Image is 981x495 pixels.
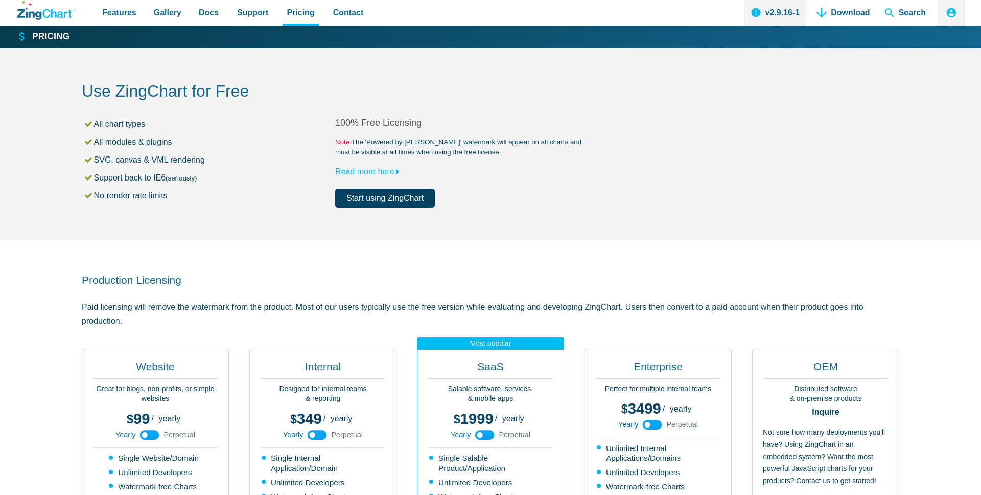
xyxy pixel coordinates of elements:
p: Great for blogs, non-profits, or simple websites [92,384,218,404]
h2: Enterprise [595,359,721,379]
span: Docs [199,6,219,19]
strong: Pricing [32,32,69,41]
h2: SaaS [428,359,553,379]
li: Unlimited Developers [262,478,386,488]
span: Yearly [283,431,303,438]
span: Yearly [451,431,471,438]
span: yearly [502,414,524,423]
span: yearly [159,414,181,423]
li: SVG, canvas & VML rendering [83,153,335,167]
span: 1999 [454,411,494,427]
a: Pricing [17,31,69,43]
p: Distributed software & on-premise products [763,384,889,404]
small: The 'Powered by [PERSON_NAME]' watermark will appear on all charts and must be visible at all tim... [335,137,589,157]
span: Note: [335,138,352,146]
strong: Inquire [763,408,889,416]
h2: Internal [260,359,386,379]
li: Single Website/Domain [109,453,203,463]
li: Unlimited Developers [429,478,553,488]
li: All chart types [83,117,335,131]
span: 99 [127,411,150,427]
li: Unlimited Developers [109,467,203,478]
li: All modules & plugins [83,135,335,149]
li: Single Internal Application/Domain [262,453,386,474]
li: Unlimited Developers [597,467,721,478]
span: yearly [331,414,353,423]
h2: OEM [763,359,889,379]
span: / [495,415,497,423]
span: 349 [290,411,322,427]
a: ZingChart Logo. Click to return to the homepage [17,1,75,20]
span: / [323,415,325,423]
li: No render rate limits [83,189,335,202]
span: Perpetual [499,431,530,438]
h2: Production Licensing [82,273,899,287]
li: Support back to IE6 [83,171,335,185]
p: Salable software, services, & mobile apps [428,384,553,404]
h2: Website [92,359,218,379]
a: Start using ZingChart [335,189,435,208]
span: Features [102,6,136,19]
span: Contact [333,6,364,19]
span: Support [237,6,268,19]
p: Designed for internal teams & reporting [260,384,386,404]
span: Gallery [154,6,181,19]
li: Watermark-free Charts [109,482,203,492]
p: Paid licensing will remove the watermark from the product. Most of our users typically use the fr... [82,300,899,328]
span: / [152,415,154,423]
small: (seriously) [166,174,197,182]
li: Watermark-free Charts [597,482,721,492]
span: Perpetual [163,431,195,438]
span: Pricing [287,6,314,19]
span: Yearly [115,431,135,438]
a: Read more here [335,167,404,176]
span: / [663,405,665,413]
h2: Use ZingChart for Free [82,81,899,104]
span: Perpetual [666,421,698,428]
li: Unlimited Internal Applications/Domains [597,443,721,464]
span: Yearly [618,421,638,428]
span: Perpetual [331,431,363,438]
h2: 100% Free Licensing [335,117,589,129]
li: Single Salable Product/Application [429,453,553,474]
p: Perfect for multiple internal teams [595,384,721,394]
span: yearly [670,404,692,413]
span: 3499 [621,400,661,417]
